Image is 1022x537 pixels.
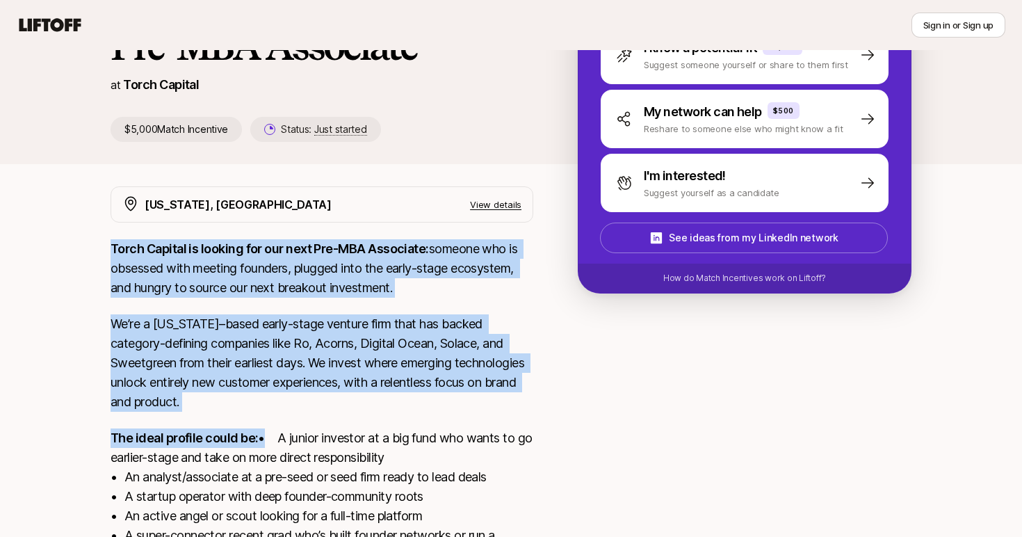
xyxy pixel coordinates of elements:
a: Torch Capital [123,77,199,92]
p: $500 [773,105,794,116]
p: We’re a [US_STATE]–based early-stage venture firm that has backed category-defining companies lik... [111,314,533,412]
p: $5,000 Match Incentive [111,117,242,142]
p: How do Match Incentives work on Liftoff? [663,272,826,284]
p: View details [470,198,521,211]
strong: Torch Capital is looking for our next Pre-MBA Associate: [111,241,429,256]
strong: The ideal profile could be: [111,431,258,445]
p: My network can help [644,102,762,122]
button: Sign in or Sign up [911,13,1005,38]
span: Just started [314,123,367,136]
p: I'm interested! [644,166,726,186]
p: someone who is obsessed with meeting founders, plugged into the early-stage ecosystem, and hungry... [111,239,533,298]
p: Status: [281,121,366,138]
p: See ideas from my LinkedIn network [669,230,838,246]
button: See ideas from my LinkedIn network [600,223,888,253]
p: [US_STATE], [GEOGRAPHIC_DATA] [145,195,332,214]
h1: Pre-MBA Associate [111,25,533,67]
p: Suggest someone yourself or share to them first [644,58,848,72]
p: Reshare to someone else who might know a fit [644,122,843,136]
p: at [111,76,120,94]
p: Suggest yourself as a candidate [644,186,779,200]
